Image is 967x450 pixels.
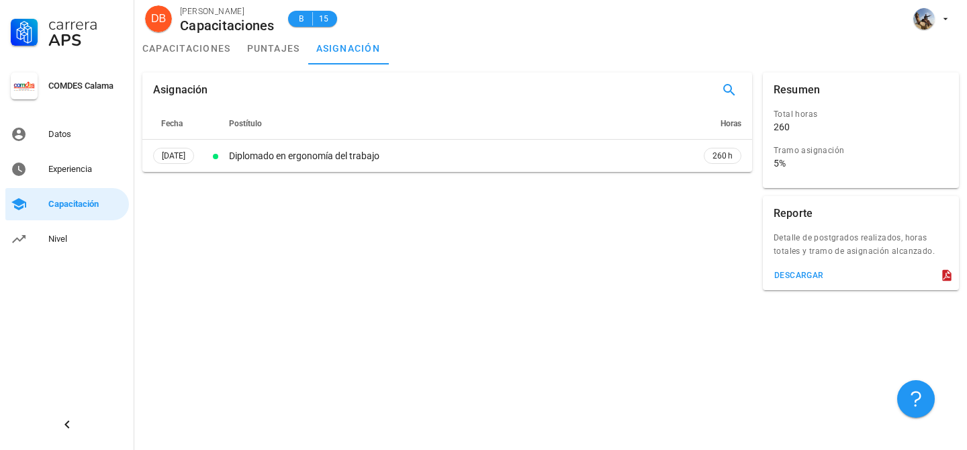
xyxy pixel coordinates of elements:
[239,32,308,64] a: puntajes
[318,12,329,26] span: 15
[5,188,129,220] a: Capacitación
[162,148,185,163] span: [DATE]
[768,266,829,285] button: descargar
[161,119,183,128] span: Fecha
[153,73,208,107] div: Asignación
[142,107,205,140] th: Fecha
[721,119,741,128] span: Horas
[5,118,129,150] a: Datos
[48,164,124,175] div: Experiencia
[180,5,275,18] div: [PERSON_NAME]
[693,107,752,140] th: Horas
[774,144,937,157] div: Tramo asignación
[5,153,129,185] a: Experiencia
[48,199,124,210] div: Capacitación
[134,32,239,64] a: capacitaciones
[229,119,262,128] span: Postítulo
[774,157,786,169] div: 5%
[774,121,790,133] div: 260
[48,129,124,140] div: Datos
[774,196,813,231] div: Reporte
[913,8,935,30] div: avatar
[48,16,124,32] div: Carrera
[763,231,959,266] div: Detalle de postgrados realizados, horas totales y tramo de asignación alcanzado.
[774,107,937,121] div: Total horas
[774,73,820,107] div: Resumen
[229,149,690,163] div: Diplomado en ergonomía del trabajo
[712,149,733,163] span: 260 h
[774,271,824,280] div: descargar
[48,234,124,244] div: Nivel
[48,81,124,91] div: COMDES Calama
[151,5,166,32] span: DB
[5,223,129,255] a: Nivel
[296,12,307,26] span: B
[48,32,124,48] div: APS
[308,32,389,64] a: asignación
[226,107,693,140] th: Postítulo
[145,5,172,32] div: avatar
[180,18,275,33] div: Capacitaciones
